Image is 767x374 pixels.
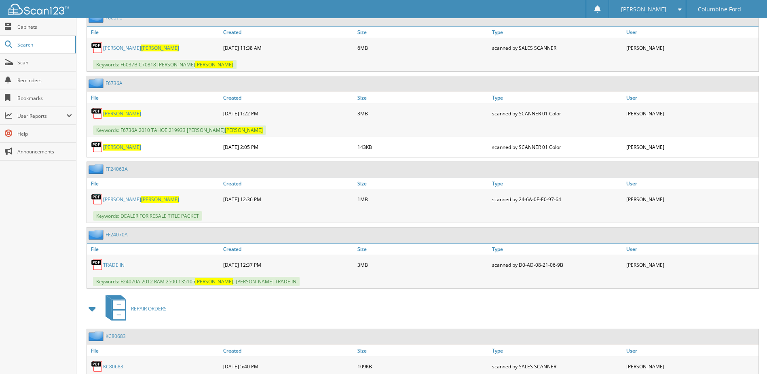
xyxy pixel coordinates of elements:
div: scanned by SCANNER 01 Color [490,105,624,121]
a: User [624,92,759,103]
img: PDF.png [91,259,103,271]
img: folder2.png [89,229,106,240]
a: Size [355,244,490,255]
a: Created [221,27,355,38]
img: PDF.png [91,42,103,54]
a: User [624,244,759,255]
div: [DATE] 12:36 PM [221,191,355,207]
img: scan123-logo-white.svg [8,4,69,15]
a: File [87,178,221,189]
span: Help [17,130,72,137]
div: [PERSON_NAME] [624,139,759,155]
div: 1MB [355,191,490,207]
span: Search [17,41,71,48]
div: [PERSON_NAME] [624,105,759,121]
img: PDF.png [91,107,103,119]
a: TRADE IN [103,261,125,268]
a: Size [355,27,490,38]
a: REPAIR ORDERS [101,293,167,325]
span: Columbine Ford [698,7,741,12]
a: Type [490,345,624,356]
span: Cabinets [17,23,72,30]
div: [DATE] 2:05 PM [221,139,355,155]
a: FF24070A [106,231,128,238]
span: [PERSON_NAME] [225,127,263,134]
a: FF24063A [106,166,128,172]
a: [PERSON_NAME] [103,110,141,117]
iframe: Chat Widget [727,335,767,374]
span: Bookmarks [17,95,72,102]
a: User [624,178,759,189]
div: scanned by SCANNER 01 Color [490,139,624,155]
div: [DATE] 1:22 PM [221,105,355,121]
div: 6MB [355,40,490,56]
a: File [87,345,221,356]
span: User Reports [17,113,66,119]
img: folder2.png [89,78,106,88]
a: [PERSON_NAME][PERSON_NAME] [103,196,179,203]
a: Created [221,244,355,255]
span: Scan [17,59,72,66]
span: [PERSON_NAME] [621,7,666,12]
div: [DATE] 11:38 AM [221,40,355,56]
div: 143KB [355,139,490,155]
img: folder2.png [89,164,106,174]
div: [PERSON_NAME] [624,40,759,56]
span: Reminders [17,77,72,84]
span: Announcements [17,148,72,155]
div: [PERSON_NAME] [624,257,759,273]
span: [PERSON_NAME] [195,61,233,68]
span: Keywords: F6736A 2010 TAHOE 219933 [PERSON_NAME] [93,125,266,135]
a: KC80683 [103,363,123,370]
img: PDF.png [91,193,103,205]
span: [PERSON_NAME] [195,278,233,285]
div: 3MB [355,257,490,273]
span: REPAIR ORDERS [131,305,167,312]
span: Keywords: F24070A 2012 RAM 2500 135105 , [PERSON_NAME] TRADE IN [93,277,300,286]
a: KC80683 [106,333,126,340]
a: Type [490,27,624,38]
span: Keywords: DEALER FOR RESALE TITLE PACKET [93,211,202,221]
img: PDF.png [91,141,103,153]
a: Created [221,345,355,356]
a: Size [355,345,490,356]
div: scanned by 24-6A-0E-E0-97-64 [490,191,624,207]
a: [PERSON_NAME][PERSON_NAME] [103,45,179,51]
div: [DATE] 12:37 PM [221,257,355,273]
img: PDF.png [91,360,103,372]
span: [PERSON_NAME] [141,45,179,51]
div: [PERSON_NAME] [624,191,759,207]
a: File [87,92,221,103]
a: Created [221,178,355,189]
a: F6736A [106,80,123,87]
a: Size [355,92,490,103]
a: Type [490,92,624,103]
a: [PERSON_NAME] [103,144,141,151]
img: folder2.png [89,331,106,341]
a: Created [221,92,355,103]
a: File [87,244,221,255]
a: File [87,27,221,38]
div: scanned by D0-AD-08-21-06-9B [490,257,624,273]
a: User [624,345,759,356]
a: Size [355,178,490,189]
div: 3MB [355,105,490,121]
a: User [624,27,759,38]
div: scanned by SALES SCANNER [490,40,624,56]
a: Type [490,244,624,255]
span: [PERSON_NAME] [141,196,179,203]
span: Keywords: F6037B C70818 [PERSON_NAME] [93,60,237,69]
a: Type [490,178,624,189]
